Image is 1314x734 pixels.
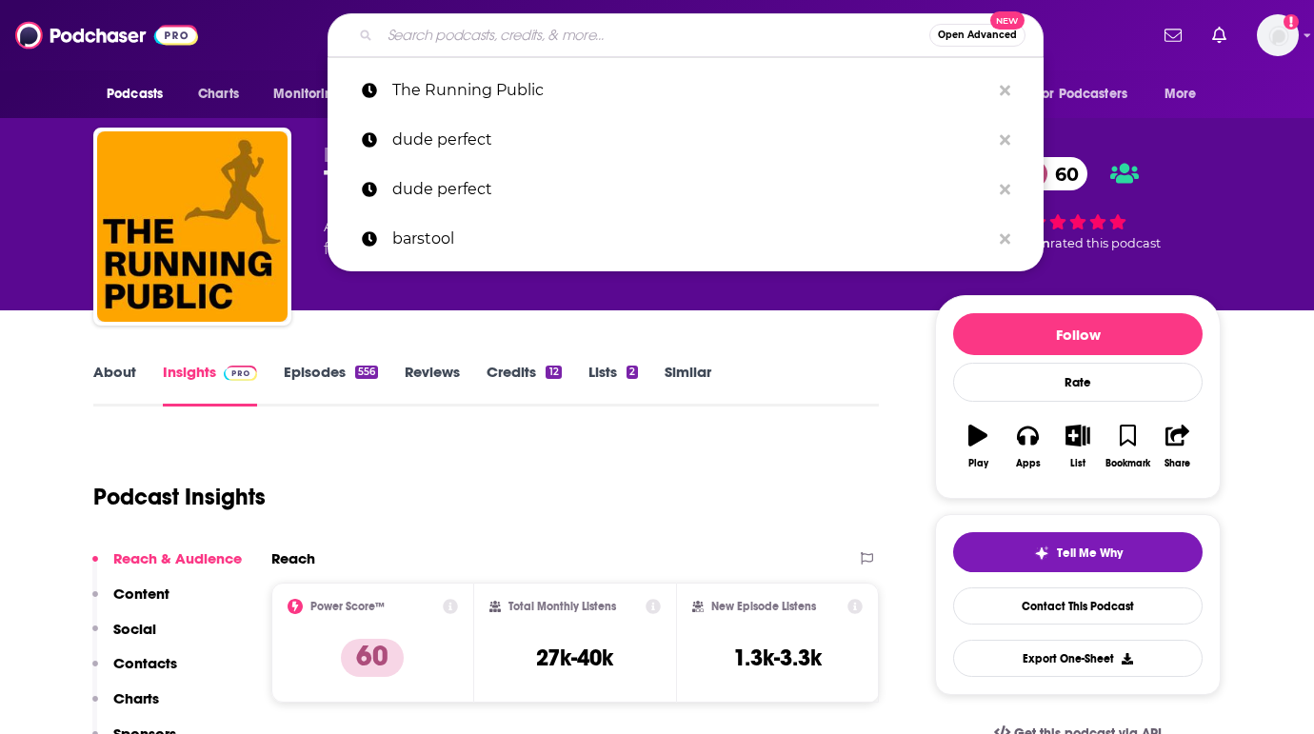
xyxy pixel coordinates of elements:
[953,587,1203,625] a: Contact This Podcast
[392,214,990,264] p: barstool
[328,13,1044,57] div: Search podcasts, credits, & more...
[1257,14,1299,56] button: Show profile menu
[328,115,1044,165] a: dude perfect
[93,363,136,407] a: About
[93,76,188,112] button: open menu
[324,145,758,163] span: [PERSON_NAME] & [PERSON_NAME] [PERSON_NAME]
[1050,236,1161,250] span: rated this podcast
[328,66,1044,115] a: The Running Public
[113,549,242,567] p: Reach & Audience
[1024,76,1155,112] button: open menu
[953,412,1003,481] button: Play
[113,585,169,603] p: Content
[1036,81,1127,108] span: For Podcasters
[627,366,638,379] div: 2
[1284,14,1299,30] svg: Add a profile image
[310,600,385,613] h2: Power Score™
[1165,81,1197,108] span: More
[546,366,561,379] div: 12
[93,483,266,511] h1: Podcast Insights
[953,532,1203,572] button: tell me why sparkleTell Me Why
[711,600,816,613] h2: New Episode Listens
[355,366,378,379] div: 556
[1003,412,1052,481] button: Apps
[929,24,1025,47] button: Open AdvancedNew
[1157,19,1189,51] a: Show notifications dropdown
[198,81,239,108] span: Charts
[392,115,990,165] p: dude perfect
[1151,76,1221,112] button: open menu
[1153,412,1203,481] button: Share
[1257,14,1299,56] img: User Profile
[163,363,257,407] a: InsightsPodchaser Pro
[92,689,159,724] button: Charts
[588,363,638,407] a: Lists2
[953,363,1203,402] div: Rate
[1017,157,1088,190] a: 60
[1057,546,1123,561] span: Tell Me Why
[1016,458,1041,469] div: Apps
[113,689,159,707] p: Charts
[92,654,177,689] button: Contacts
[284,363,378,407] a: Episodes556
[224,366,257,381] img: Podchaser Pro
[92,585,169,620] button: Content
[113,654,177,672] p: Contacts
[1204,19,1234,51] a: Show notifications dropdown
[392,165,990,214] p: dude perfect
[953,313,1203,355] button: Follow
[733,644,822,672] h3: 1.3k-3.3k
[328,165,1044,214] a: dude perfect
[92,620,156,655] button: Social
[1036,157,1088,190] span: 60
[953,640,1203,677] button: Export One-Sheet
[405,363,460,407] a: Reviews
[1105,458,1150,469] div: Bookmark
[392,66,990,115] p: The Running Public
[324,215,859,261] div: A podcast
[938,30,1017,40] span: Open Advanced
[273,81,341,108] span: Monitoring
[935,145,1221,263] div: 60 1 personrated this podcast
[107,81,163,108] span: Podcasts
[968,458,988,469] div: Play
[990,11,1025,30] span: New
[1257,14,1299,56] span: Logged in as oliviaschaefers
[508,600,616,613] h2: Total Monthly Listens
[328,214,1044,264] a: barstool
[271,549,315,567] h2: Reach
[1070,458,1085,469] div: List
[15,17,198,53] img: Podchaser - Follow, Share and Rate Podcasts
[536,644,613,672] h3: 27k-40k
[186,76,250,112] a: Charts
[1034,546,1049,561] img: tell me why sparkle
[97,131,288,322] img: The Running Public
[341,639,404,677] p: 60
[113,620,156,638] p: Social
[324,238,859,261] span: featuring
[380,20,929,50] input: Search podcasts, credits, & more...
[1165,458,1190,469] div: Share
[1103,412,1152,481] button: Bookmark
[92,549,242,585] button: Reach & Audience
[1053,412,1103,481] button: List
[260,76,366,112] button: open menu
[487,363,561,407] a: Credits12
[665,363,711,407] a: Similar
